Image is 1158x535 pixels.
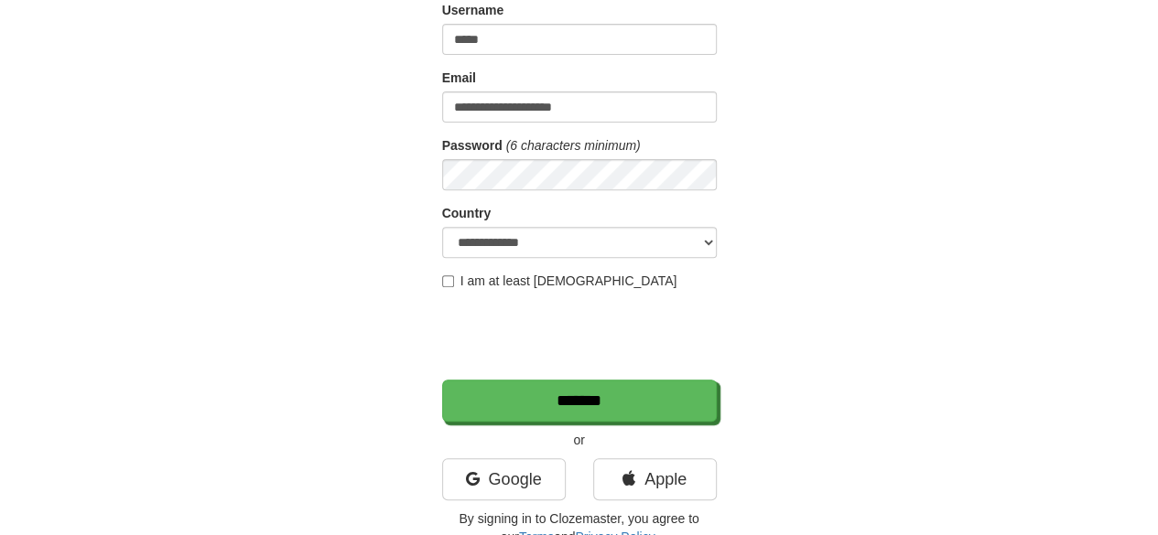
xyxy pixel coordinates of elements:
[442,204,492,222] label: Country
[506,138,641,153] em: (6 characters minimum)
[593,458,717,500] a: Apple
[442,299,720,370] iframe: reCAPTCHA
[442,431,717,449] p: or
[442,1,504,19] label: Username
[442,69,476,87] label: Email
[442,272,677,290] label: I am at least [DEMOGRAPHIC_DATA]
[442,458,566,500] a: Google
[442,136,503,155] label: Password
[442,275,454,287] input: I am at least [DEMOGRAPHIC_DATA]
